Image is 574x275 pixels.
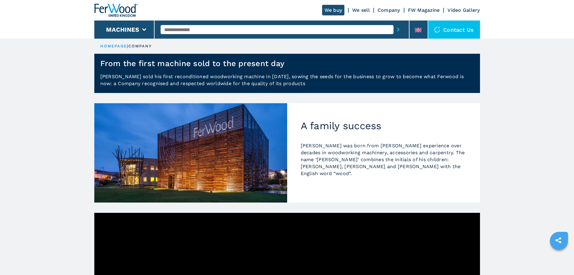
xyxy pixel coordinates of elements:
img: A family success [94,103,287,203]
div: Contact us [428,21,480,39]
img: Ferwood [94,4,138,17]
a: Company [378,7,400,13]
iframe: Chat [548,248,569,270]
a: Video Gallery [447,7,480,13]
a: We sell [352,7,370,13]
h1: From the first machine sold to the present day [100,59,285,68]
h2: A family success [301,120,466,132]
p: company [128,43,152,49]
p: [PERSON_NAME] sold his first reconditioned woodworking machine in [DATE], sowing the seeds for th... [94,73,480,93]
a: HOMEPAGE [100,44,127,48]
p: [PERSON_NAME] was born from [PERSON_NAME] experience over decades in woodworking machinery, acces... [301,142,466,177]
button: submit-button [394,23,403,37]
a: sharethis [551,233,566,248]
button: Machines [106,26,139,33]
span: | [127,44,128,48]
a: We buy [322,5,345,15]
a: FW Magazine [408,7,440,13]
img: Contact us [434,27,440,33]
